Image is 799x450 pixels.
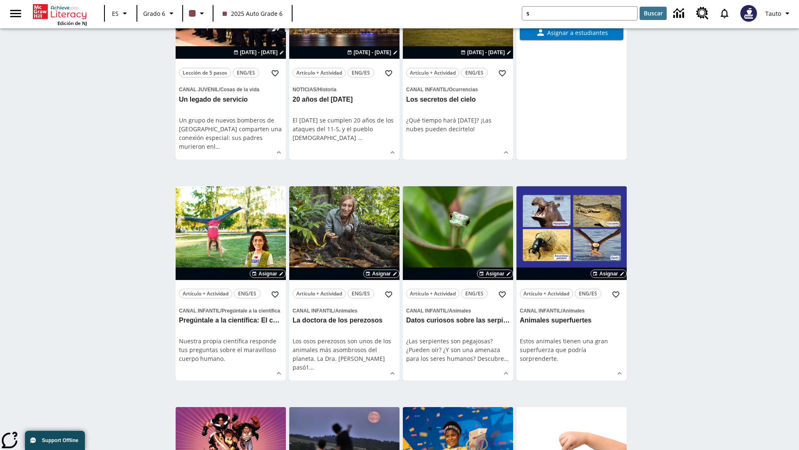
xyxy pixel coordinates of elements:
span: Artículo + Actividad [183,289,228,298]
button: Asignar a estudiantes [520,25,623,40]
button: 19 ago - 19 ago Elegir fechas [232,49,286,56]
button: Añadir a mis Favoritas [495,287,510,302]
span: Tema: Noticias/Historia [293,85,396,94]
button: ENG/ES [347,68,374,77]
button: Añadir a mis Favoritas [381,287,396,302]
div: Nuestra propia científica responde tus preguntas sobre el maravilloso cuerpo humano. [179,337,283,363]
button: ENG/ES [575,289,601,298]
button: Grado: Grado 6, Elige un grado [140,6,180,21]
a: Portada [33,3,87,20]
span: Animales [449,308,471,314]
button: Artículo + Actividad [293,68,346,77]
span: [DATE] - [DATE] [240,49,278,56]
h3: Un legado de servicio [179,95,283,104]
button: Ver más [273,146,285,159]
span: / [220,308,221,314]
h3: Los secretos del cielo [406,95,510,104]
input: Buscar campo [522,7,637,20]
span: l [214,142,216,150]
button: 22 ago - 22 ago Elegir fechas [459,49,513,56]
span: Asignar [258,270,277,277]
span: … [504,355,509,362]
span: Canal Infantil [406,87,447,92]
span: Artículo + Actividad [524,289,569,298]
div: Los osos perezosos son unos de los animales más asombrosos del planeta. La Dra. [PERSON_NAME] pasó [293,337,396,372]
span: Artículo + Actividad [410,289,456,298]
span: 2025 Auto Grade 6 [223,9,283,18]
div: Estos animales tienen una gran superfuerza que podría sorprenderte. [520,337,623,363]
span: Animales [562,308,584,314]
div: El [DATE] se cumplen 20 años de los ataques del 11-S, y el pueblo [DEMOGRAPHIC_DATA] [293,116,396,142]
span: Tema: Canal Infantil/Animales [520,306,623,315]
button: Añadir a mis Favoritas [268,287,283,302]
button: Ver más [613,367,626,380]
h3: Animales superfuertes [520,316,623,325]
div: lesson details [289,186,399,381]
h3: La doctora de los perezosos [293,316,396,325]
span: Pregúntale a la científica [221,308,280,314]
span: Artículo + Actividad [410,68,456,77]
span: [DATE] - [DATE] [467,49,505,56]
span: Animales [335,308,357,314]
button: Buscar [640,7,667,20]
h3: Datos curiosos sobre las serpientes [406,316,510,325]
span: Tauto [765,9,781,18]
button: Asignar Elegir fechas [477,270,513,278]
div: ¿Las serpientes son pegajosas? ¿Pueden oír? ¿Y son una amenaza para los seres humanos? Descubr [406,337,510,363]
span: Lección de 5 pasos [183,68,227,77]
span: [DATE] - [DATE] [354,49,391,56]
span: Tema: Canal Infantil/Animales [293,306,396,315]
button: Lección de 5 pasos [179,68,231,77]
button: ENG/ES [461,68,488,77]
div: Portada [33,2,87,26]
span: Canal Infantil [520,308,561,314]
img: Avatar [740,5,757,22]
button: Artículo + Actividad [179,289,232,298]
span: Canal Infantil [179,308,220,314]
div: ¿Qué tiempo hará [DATE]? ¡Las nubes pueden decírtelo! [406,116,510,133]
button: Support Offline [25,431,85,450]
button: Perfil/Configuración [762,6,796,21]
span: Canal Infantil [406,308,447,314]
span: / [334,308,335,314]
span: ENG/ES [465,289,484,298]
button: Asignar Elegir fechas [591,270,627,278]
button: Artículo + Actividad [406,68,459,77]
button: Asignar Elegir fechas [250,270,286,278]
span: Asignar [599,270,618,277]
span: Artículo + Actividad [296,68,342,77]
h3: 20 años del 11 de septiembre [293,95,396,104]
span: Tema: Canal Infantil/Animales [406,306,510,315]
span: Artículo + Actividad [296,289,342,298]
span: Grado 6 [143,9,165,18]
button: Asignar Elegir fechas [363,270,399,278]
h3: Pregúntale a la científica: El cuerpo humano [179,316,283,325]
span: … [216,142,220,150]
span: ENG/ES [352,68,370,77]
button: 21 ago - 21 ago Elegir fechas [345,49,399,56]
span: Canal Infantil [293,308,334,314]
button: Añadir a mis Favoritas [381,66,396,81]
span: Noticias [293,87,316,92]
span: / [561,308,562,314]
div: Un grupo de nuevos bomberos de [GEOGRAPHIC_DATA] comparten una conexión especial: sus padres muri... [179,116,283,151]
span: Canal juvenil [179,87,219,92]
span: / [316,87,318,92]
a: Centro de recursos, Se abrirá en una pestaña nueva. [691,2,714,25]
span: ENG/ES [238,289,256,298]
button: Ver más [386,367,399,380]
button: ENG/ES [234,289,261,298]
button: Artículo + Actividad [520,289,573,298]
span: … [309,363,314,371]
span: Asignar [486,270,504,277]
button: Añadir a mis Favoritas [495,66,510,81]
span: Asignar a estudiantes [546,28,608,37]
span: Tema: Canal Infantil/Ocurrencias [406,85,510,94]
span: ENG/ES [237,68,255,77]
span: ENG/ES [352,289,370,298]
div: lesson details [403,186,513,381]
span: ES [112,9,119,18]
div: lesson details [176,186,286,381]
button: Escoja un nuevo avatar [735,2,762,24]
span: ENG/ES [465,68,484,77]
